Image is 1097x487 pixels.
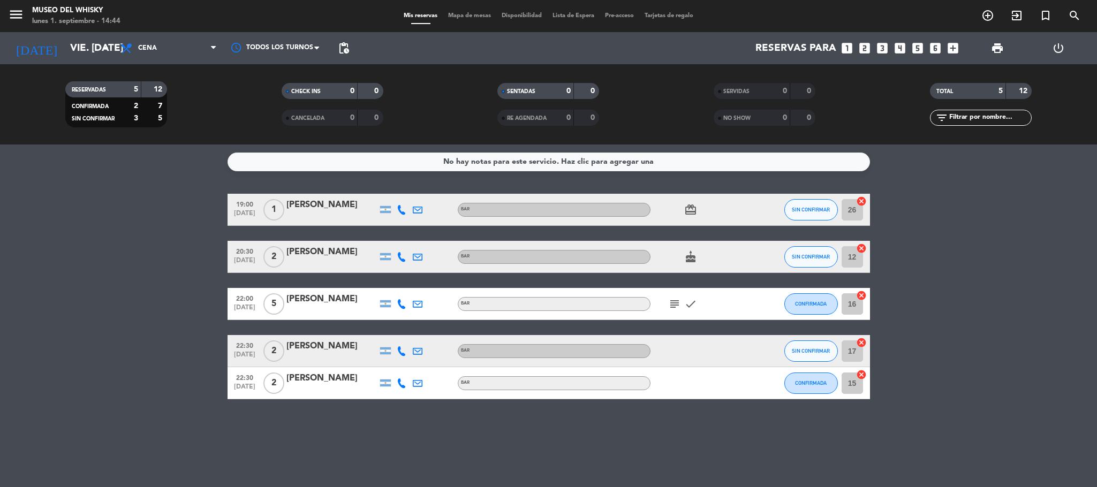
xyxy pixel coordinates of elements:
i: filter_list [935,111,948,124]
button: SIN CONFIRMAR [784,199,838,220]
i: menu [8,6,24,22]
span: print [991,42,1004,55]
strong: 0 [350,87,354,95]
strong: 2 [134,102,138,110]
span: 2 [263,246,284,268]
span: 22:30 [231,339,258,351]
strong: 7 [158,102,164,110]
strong: 0 [566,114,571,121]
span: BAR [461,348,470,353]
span: 2 [263,340,284,362]
strong: 3 [134,115,138,122]
strong: 5 [158,115,164,122]
i: looks_4 [893,41,907,55]
i: check [684,298,697,310]
i: cancel [856,243,867,254]
div: [PERSON_NAME] [286,339,377,353]
div: LOG OUT [1028,32,1089,64]
button: SIN CONFIRMAR [784,340,838,362]
span: CONFIRMADA [795,380,827,386]
button: menu [8,6,24,26]
span: 19:00 [231,197,258,210]
i: looks_5 [911,41,925,55]
span: 22:30 [231,371,258,383]
span: BAR [461,254,470,258]
div: MUSEO DEL WHISKY [32,5,120,16]
span: Mis reservas [398,13,443,19]
strong: 0 [783,87,787,95]
i: looks_6 [928,41,942,55]
span: Cena [138,44,157,52]
div: lunes 1. septiembre - 14:44 [32,16,120,27]
i: arrow_drop_down [100,42,112,55]
span: TOTAL [936,89,953,94]
span: BAR [461,207,470,211]
span: [DATE] [231,383,258,395]
button: SIN CONFIRMAR [784,246,838,268]
strong: 12 [154,86,164,93]
i: power_settings_new [1052,42,1065,55]
span: Disponibilidad [496,13,547,19]
span: SENTADAS [507,89,535,94]
strong: 0 [807,87,813,95]
strong: 5 [998,87,1003,95]
strong: 0 [566,87,571,95]
span: [DATE] [231,257,258,269]
span: CHECK INS [291,89,321,94]
i: exit_to_app [1010,9,1023,22]
span: [DATE] [231,210,258,222]
i: [DATE] [8,36,65,60]
span: RESERVADAS [72,87,106,93]
i: cake [684,250,697,263]
span: SIN CONFIRMAR [72,116,115,121]
i: cancel [856,290,867,301]
strong: 12 [1019,87,1030,95]
strong: 0 [591,114,597,121]
i: search [1068,9,1081,22]
span: SERVIDAS [723,89,750,94]
span: SIN CONFIRMAR [792,348,830,354]
i: looks_3 [875,41,889,55]
strong: 0 [591,87,597,95]
i: cancel [856,337,867,348]
span: 1 [263,199,284,220]
span: RE AGENDADA [507,116,547,121]
span: BAR [461,301,470,306]
strong: 0 [783,114,787,121]
div: [PERSON_NAME] [286,198,377,212]
i: card_giftcard [684,203,697,216]
span: [DATE] [231,351,258,363]
i: looks_two [858,41,872,55]
div: [PERSON_NAME] [286,245,377,259]
div: No hay notas para este servicio. Haz clic para agregar una [443,156,654,168]
span: CONFIRMADA [72,104,109,109]
span: 20:30 [231,245,258,257]
span: CANCELADA [291,116,324,121]
strong: 0 [807,114,813,121]
div: [PERSON_NAME] [286,371,377,385]
span: SIN CONFIRMAR [792,207,830,212]
span: 22:00 [231,292,258,304]
span: SIN CONFIRMAR [792,254,830,260]
i: subject [668,298,681,310]
span: Reservas para [755,42,836,54]
i: cancel [856,369,867,380]
span: pending_actions [337,42,350,55]
span: 2 [263,372,284,394]
i: cancel [856,196,867,207]
input: Filtrar por nombre... [948,112,1031,124]
i: looks_one [840,41,854,55]
span: Tarjetas de regalo [639,13,699,19]
div: [PERSON_NAME] [286,292,377,306]
span: 5 [263,293,284,315]
span: Pre-acceso [600,13,639,19]
strong: 0 [374,114,381,121]
button: CONFIRMADA [784,293,838,315]
span: Lista de Espera [547,13,600,19]
i: add_circle_outline [981,9,994,22]
span: BAR [461,381,470,385]
i: add_box [946,41,960,55]
strong: 0 [350,114,354,121]
span: [DATE] [231,304,258,316]
strong: 0 [374,87,381,95]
